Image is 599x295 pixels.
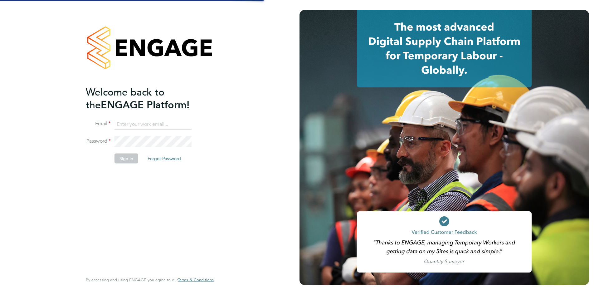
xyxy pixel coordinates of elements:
h2: ENGAGE Platform! [86,86,207,111]
a: Terms & Conditions [178,278,214,283]
span: By accessing and using ENGAGE you agree to our [86,277,214,283]
span: Welcome back to the [86,86,164,111]
span: Terms & Conditions [178,277,214,283]
button: Forgot Password [143,154,186,164]
label: Email [86,120,111,127]
input: Enter your work email... [114,119,192,130]
label: Password [86,138,111,145]
button: Sign In [114,154,138,164]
